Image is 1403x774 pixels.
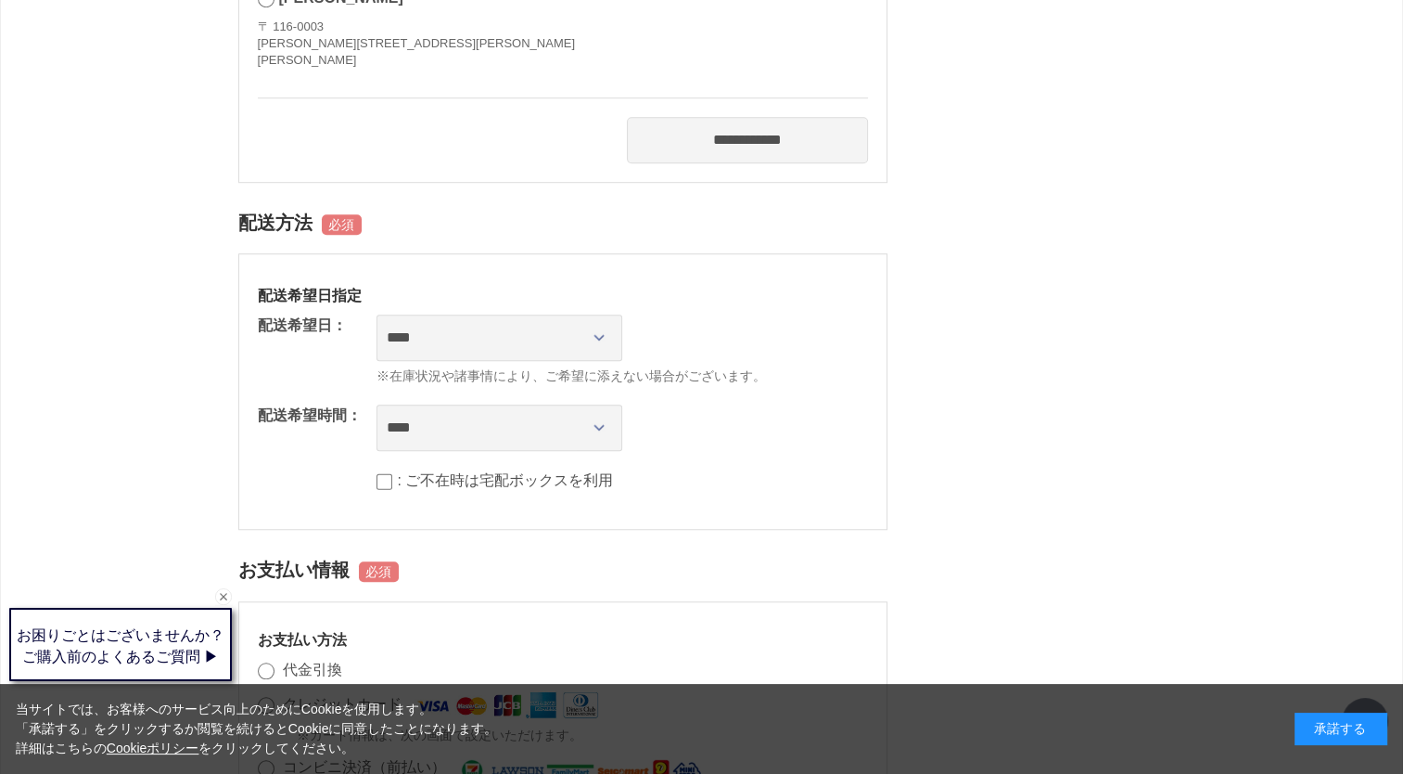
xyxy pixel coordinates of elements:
label: : ご不在時は宅配ボックスを利用 [398,472,614,488]
a: Cookieポリシー [107,741,199,755]
label: 代金引換 [283,662,342,677]
address: 〒 116-0003 [PERSON_NAME][STREET_ADDRESS][PERSON_NAME] [PERSON_NAME] [258,19,575,70]
dt: 配送希望時間： [258,405,362,427]
h3: 配送希望日指定 [258,286,868,305]
h3: お支払い方法 [258,630,868,650]
h2: お支払い情報 [238,548,887,592]
div: 承諾する [1295,713,1387,745]
div: 当サイトでは、お客様へのサービス向上のためにCookieを使用します。 「承諾する」をクリックするか閲覧を続けるとCookieに同意したことになります。 詳細はこちらの をクリックしてください。 [16,700,498,758]
dt: 配送希望日： [258,315,347,337]
span: ※在庫状況や諸事情により、ご希望に添えない場合がございます。 [376,367,868,386]
h2: 配送方法 [238,201,887,245]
